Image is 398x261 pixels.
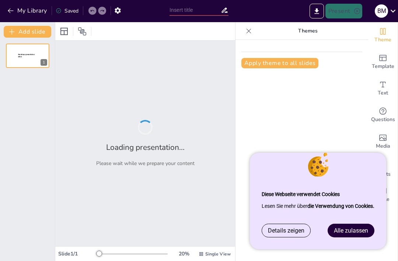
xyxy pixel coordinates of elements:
span: Media [376,142,390,150]
div: Layout [58,25,70,37]
div: 1 [6,44,49,68]
span: Template [372,62,394,71]
div: Change the overall theme [368,22,398,49]
p: Lesen Sie mehr über [262,200,374,212]
button: Present [325,4,362,18]
button: Export to PowerPoint [310,4,324,18]
span: Single View [205,251,231,257]
div: Add images, graphics, shapes or video [368,128,398,155]
span: Questions [371,116,395,124]
div: Add text boxes [368,75,398,102]
p: Themes [255,22,361,40]
a: die Verwendung von Cookies. [307,203,374,209]
span: Text [378,89,388,97]
button: My Library [6,5,50,17]
strong: Diese Webseite verwendet Cookies [262,191,340,197]
h2: Loading presentation... [106,142,185,152]
button: Apply theme to all slides [241,58,318,68]
input: Insert title [170,5,221,16]
div: Get real-time input from your audience [368,102,398,128]
div: Saved [56,7,78,14]
a: Details zeigen [262,224,310,237]
div: Add ready made slides [368,49,398,75]
span: Theme [374,36,391,44]
span: Details zeigen [268,227,304,234]
button: B M [375,4,388,18]
span: Alle zulassen [334,227,368,234]
span: Sendsteps presentation editor [18,54,35,58]
div: 1 [41,59,47,66]
p: Please wait while we prepare your content [96,160,195,167]
button: Add slide [4,26,51,38]
a: Alle zulassen [328,224,374,237]
span: Position [78,27,87,36]
div: 20 % [175,250,193,257]
div: Slide 1 / 1 [58,250,97,257]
